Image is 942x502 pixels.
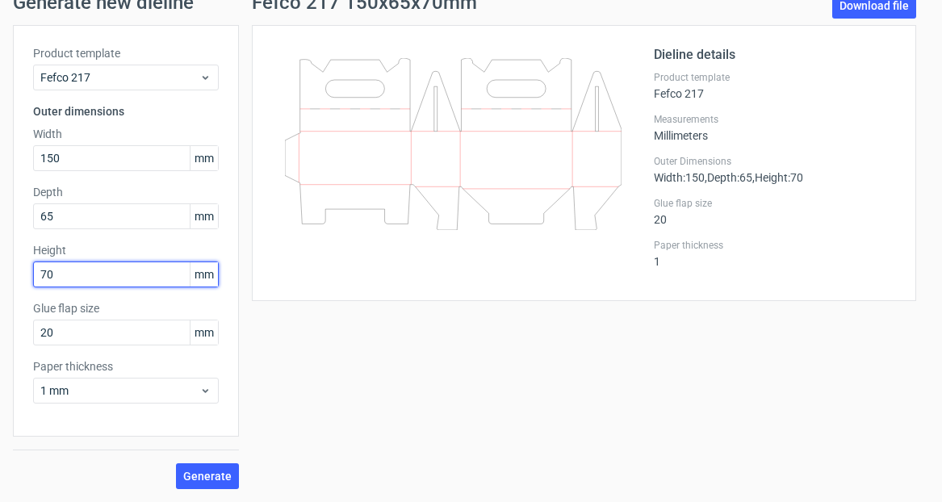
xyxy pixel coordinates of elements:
[190,204,218,228] span: mm
[654,113,896,142] div: Millimeters
[752,171,803,184] span: , Height : 70
[33,184,219,200] label: Depth
[654,155,896,168] label: Outer Dimensions
[33,103,219,119] h3: Outer dimensions
[654,71,896,84] label: Product template
[654,197,896,210] label: Glue flap size
[654,45,896,65] h2: Dieline details
[190,146,218,170] span: mm
[654,239,896,252] label: Paper thickness
[190,262,218,287] span: mm
[183,471,232,482] span: Generate
[654,197,896,226] div: 20
[654,171,705,184] span: Width : 150
[705,171,752,184] span: , Depth : 65
[654,71,896,100] div: Fefco 217
[190,320,218,345] span: mm
[33,45,219,61] label: Product template
[33,242,219,258] label: Height
[33,126,219,142] label: Width
[40,383,199,399] span: 1 mm
[176,463,239,489] button: Generate
[654,239,896,268] div: 1
[40,69,199,86] span: Fefco 217
[654,113,896,126] label: Measurements
[33,300,219,316] label: Glue flap size
[33,358,219,374] label: Paper thickness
